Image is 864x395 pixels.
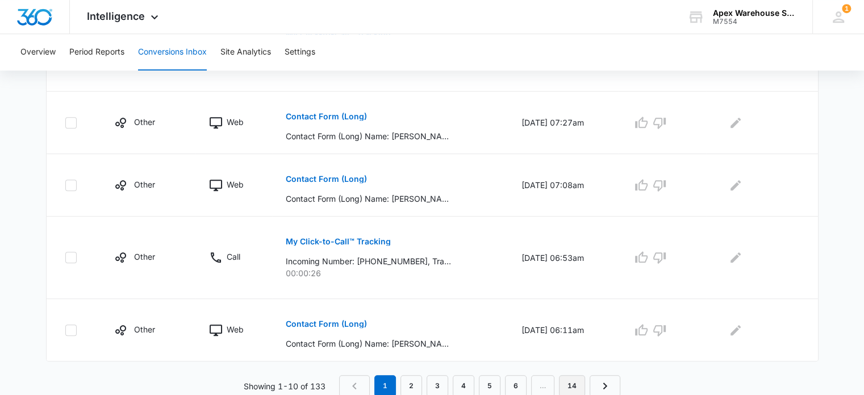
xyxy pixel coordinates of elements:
[286,130,451,142] p: Contact Form (Long) Name: [PERSON_NAME], Company: Panoramic Farm, Inc., Email: [PERSON_NAME][EMAI...
[727,114,745,132] button: Edit Comments
[138,34,207,70] button: Conversions Inbox
[286,103,367,130] button: Contact Form (Long)
[220,34,271,70] button: Site Analytics
[727,321,745,339] button: Edit Comments
[244,380,325,392] p: Showing 1-10 of 133
[285,34,315,70] button: Settings
[508,217,619,299] td: [DATE] 06:53am
[227,323,244,335] p: Web
[20,34,56,70] button: Overview
[134,251,155,263] p: Other
[286,238,391,246] p: My Click-to-Call™ Tracking
[286,267,494,279] p: 00:00:26
[727,248,745,267] button: Edit Comments
[713,9,796,18] div: account name
[508,92,619,154] td: [DATE] 07:27am
[286,228,391,255] button: My Click-to-Call™ Tracking
[227,116,244,128] p: Web
[508,154,619,217] td: [DATE] 07:08am
[713,18,796,26] div: account id
[286,193,451,205] p: Contact Form (Long) Name: [PERSON_NAME], Company: [PERSON_NAME], Email: [EMAIL_ADDRESS][PERSON_NA...
[842,4,851,13] div: notifications count
[286,310,367,338] button: Contact Form (Long)
[134,178,155,190] p: Other
[286,255,451,267] p: Incoming Number: [PHONE_NUMBER], Tracking Number: [PHONE_NUMBER], Ring To: [PHONE_NUMBER], Caller...
[286,113,367,120] p: Contact Form (Long)
[134,116,155,128] p: Other
[286,320,367,328] p: Contact Form (Long)
[286,175,367,183] p: Contact Form (Long)
[286,338,451,350] p: Contact Form (Long) Name: [PERSON_NAME], Company: CPS Cards, Email: [EMAIL_ADDRESS][DOMAIN_NAME],...
[134,323,155,335] p: Other
[227,251,240,263] p: Call
[227,178,244,190] p: Web
[286,165,367,193] button: Contact Form (Long)
[842,4,851,13] span: 1
[87,10,145,22] span: Intelligence
[727,176,745,194] button: Edit Comments
[508,299,619,361] td: [DATE] 06:11am
[69,34,124,70] button: Period Reports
